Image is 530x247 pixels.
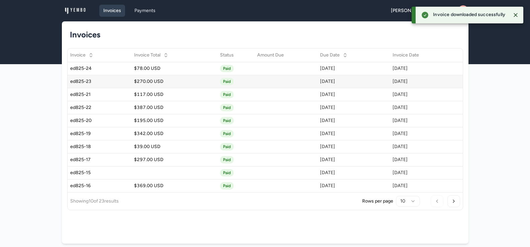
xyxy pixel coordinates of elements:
[390,48,452,62] th: Invoice Date
[220,130,234,137] span: Paid
[134,78,214,85] div: $270.00 USD
[511,10,521,20] button: Close
[70,29,455,40] h1: Invoices
[320,65,387,72] div: [DATE]
[134,52,161,58] span: Invoice Total
[393,104,449,111] div: [DATE]
[134,91,214,98] div: $117.00 USD
[320,104,387,111] div: [DATE]
[70,117,129,124] div: ed825-20
[220,104,234,111] span: Paid
[66,50,98,60] button: Invoice
[220,65,234,72] span: Paid
[220,78,234,85] span: Paid
[220,169,234,176] span: Paid
[134,65,214,72] div: $78.00 USD
[134,130,214,137] div: $342.00 USD
[70,198,119,205] p: Showing 10 of 23 results
[393,156,449,163] div: [DATE]
[130,5,160,17] a: Payments
[320,156,387,163] div: [DATE]
[220,117,234,124] span: Paid
[220,91,234,98] span: Paid
[134,182,214,189] div: $369.00 USD
[220,156,234,163] span: Paid
[134,156,214,163] div: $297.00 USD
[393,78,449,85] div: [DATE]
[220,143,234,150] span: Paid
[320,91,387,98] div: [DATE]
[320,117,387,124] div: [DATE]
[134,104,214,111] div: $387.00 USD
[70,156,129,163] div: ed825-17
[391,5,468,16] a: [PERSON_NAME] Movers, Inc.
[433,11,505,18] span: Invoice downloaded successfully
[70,143,129,150] div: ed825-18
[393,65,449,72] div: [DATE]
[70,182,129,189] div: ed825-16
[393,130,449,137] div: [DATE]
[391,7,455,14] span: [PERSON_NAME] Movers, Inc.
[393,143,449,150] div: [DATE]
[134,143,214,150] div: $39.00 USD
[217,48,255,62] th: Status
[70,130,129,137] div: ed825-19
[70,52,86,58] span: Invoice
[393,91,449,98] div: [DATE]
[99,5,125,17] a: Invoices
[316,50,352,60] button: Due Date
[70,104,129,111] div: ed825-22
[254,48,317,62] th: Amount Due
[320,52,340,58] span: Due Date
[70,65,129,72] div: ed825-24
[130,50,173,60] button: Invoice Total
[393,182,449,189] div: [DATE]
[320,143,387,150] div: [DATE]
[70,169,129,176] div: ed825-15
[70,78,129,85] div: ed825-23
[320,130,387,137] div: [DATE]
[220,182,234,190] span: Paid
[70,91,129,98] div: ed825-21
[320,169,387,176] div: [DATE]
[393,169,449,176] div: [DATE]
[320,182,387,189] div: [DATE]
[134,117,214,124] div: $195.00 USD
[65,5,86,16] img: logo_1739579967.png
[393,117,449,124] div: [DATE]
[362,198,393,205] p: Rows per page
[320,78,387,85] div: [DATE]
